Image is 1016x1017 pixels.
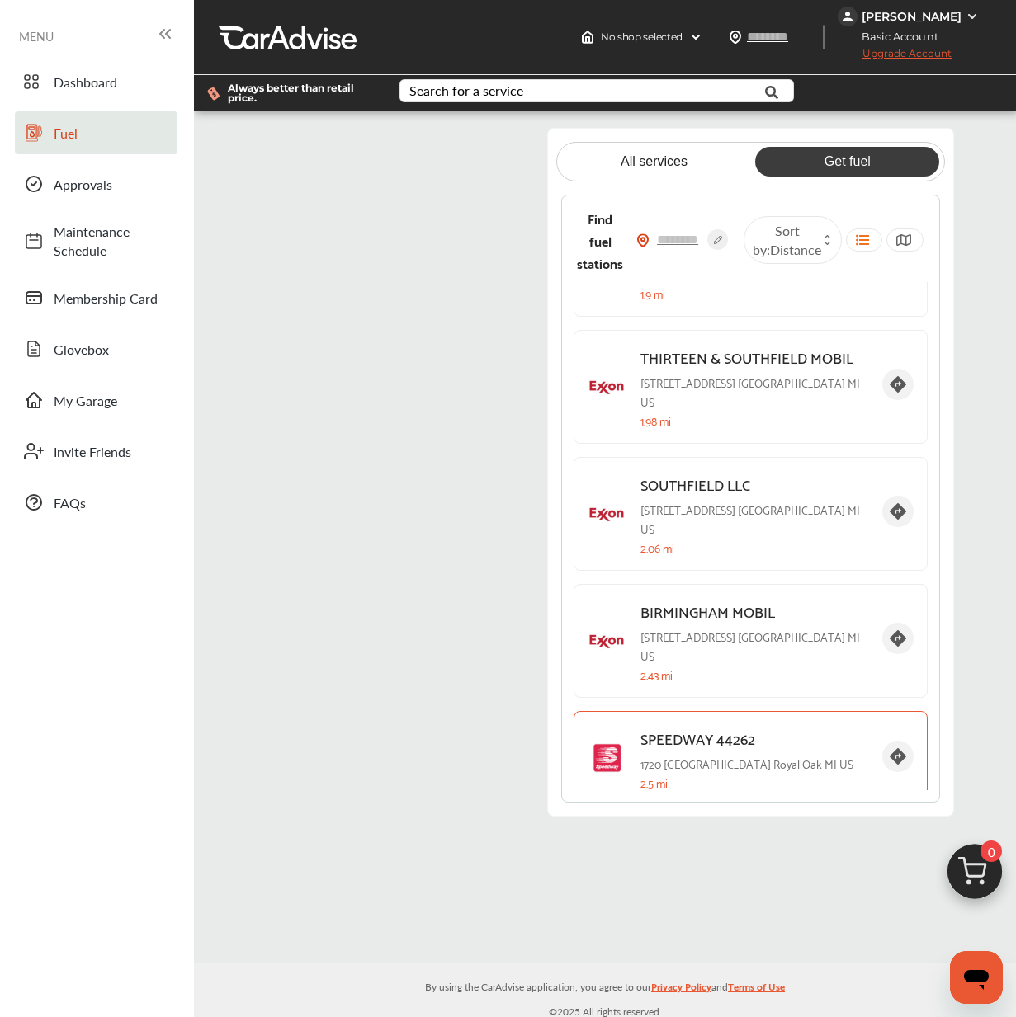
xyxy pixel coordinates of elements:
[640,284,869,303] p: 1.9 mi
[15,481,177,524] a: FAQs
[839,28,951,45] span: Basic Account
[228,83,373,103] span: Always better than retail price.
[54,493,169,512] span: FAQs
[15,111,177,154] a: Fuel
[15,430,177,473] a: Invite Friends
[640,754,869,773] p: 1720 [GEOGRAPHIC_DATA] Royal Oak MI US
[689,31,702,44] img: header-down-arrow.9dd2ce7d.svg
[640,538,869,557] p: 2.06 mi
[729,31,742,44] img: location_vector.a44bc228.svg
[588,621,627,661] img: exxon.png
[194,977,1016,995] p: By using the CarAdvise application, you agree to our and
[588,738,627,778] img: speedway.png
[562,147,746,177] a: All services
[640,500,869,538] p: [STREET_ADDRESS] [GEOGRAPHIC_DATA] MI US
[640,725,869,751] p: SPEEDWAY 44262
[640,471,869,497] p: SOUTHFIELD LLC
[54,222,169,260] span: Maintenance Schedule
[601,31,683,44] span: No shop selected
[651,977,711,1003] a: Privacy Policy
[409,84,523,97] div: Search for a service
[54,124,169,143] span: Fuel
[15,162,177,205] a: Approvals
[753,221,821,259] span: Sort by :
[640,373,869,411] p: [STREET_ADDRESS] [GEOGRAPHIC_DATA] MI US
[770,240,821,259] span: Distance
[54,340,169,359] span: Glovebox
[15,214,177,268] a: Maintenance Schedule
[640,773,869,792] p: 2.5 mi
[581,31,594,44] img: header-home-logo.8d720a4f.svg
[950,951,1003,1004] iframe: Button to launch messaging window
[54,391,169,410] span: My Garage
[640,344,869,370] p: THIRTEEN & SOUTHFIELD MOBIL
[640,411,869,430] p: 1.98 mi
[966,10,979,23] img: WGsFRI8htEPBVLJbROoPRyZpYNWhNONpIPPETTm6eUC0GeLEiAAAAAElFTkSuQmCC
[935,836,1014,916] img: cart_icon.3d0951e8.svg
[15,327,177,370] a: Glovebox
[207,87,220,101] img: dollor_label_vector.a70140d1.svg
[640,627,869,665] p: [STREET_ADDRESS] [GEOGRAPHIC_DATA] MI US
[588,367,627,407] img: exxon.png
[15,60,177,103] a: Dashboard
[588,494,627,534] img: exxon.png
[54,73,169,92] span: Dashboard
[577,207,623,274] span: Find fuel stations
[823,25,825,49] img: header-divider.bc55588e.svg
[755,147,939,177] a: Get fuel
[54,175,169,194] span: Approvals
[838,47,952,68] span: Upgrade Account
[640,665,869,684] p: 2.43 mi
[15,276,177,319] a: Membership Card
[981,840,1002,862] span: 0
[15,379,177,421] a: My Garage
[636,233,650,247] img: location_vector_orange.38f05af8.svg
[54,442,169,461] span: Invite Friends
[19,30,54,43] span: MENU
[862,9,962,24] div: [PERSON_NAME]
[728,977,785,1003] a: Terms of Use
[838,7,858,26] img: jVpblrzwTbfkPYzPPzSLxeg0AAAAASUVORK5CYII=
[640,598,869,624] p: BIRMINGHAM MOBIL
[54,289,169,308] span: Membership Card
